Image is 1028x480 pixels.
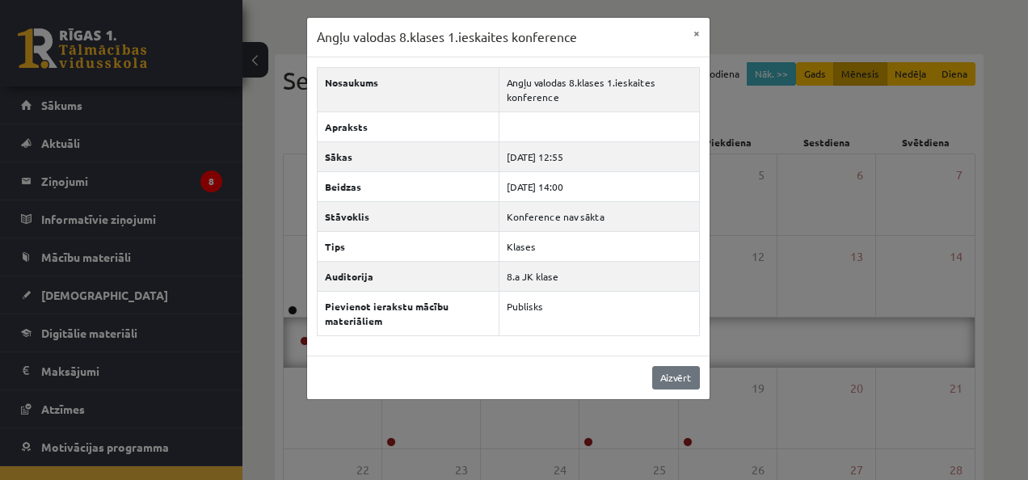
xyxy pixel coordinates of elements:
th: Tips [317,231,499,261]
th: Auditorija [317,261,499,291]
a: Aizvērt [652,366,700,389]
td: [DATE] 12:55 [499,141,699,171]
h3: Angļu valodas 8.klases 1.ieskaites konference [317,27,577,47]
th: Sākas [317,141,499,171]
td: 8.a JK klase [499,261,699,291]
button: × [684,18,710,48]
th: Pievienot ierakstu mācību materiāliem [317,291,499,335]
td: Konference nav sākta [499,201,699,231]
th: Apraksts [317,112,499,141]
td: Angļu valodas 8.klases 1.ieskaites konference [499,67,699,112]
td: Publisks [499,291,699,335]
td: Klases [499,231,699,261]
th: Nosaukums [317,67,499,112]
th: Stāvoklis [317,201,499,231]
td: [DATE] 14:00 [499,171,699,201]
th: Beidzas [317,171,499,201]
